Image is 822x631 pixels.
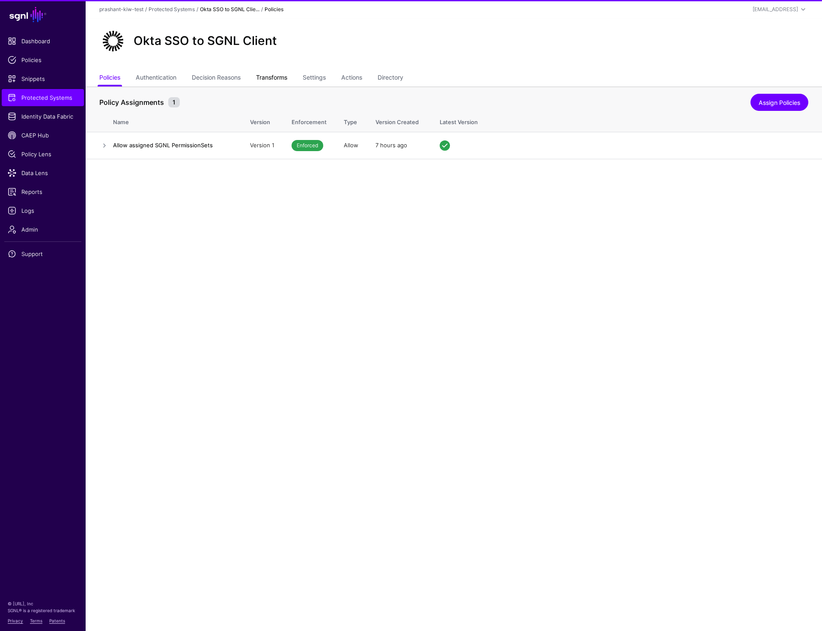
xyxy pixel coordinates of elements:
a: Logs [2,202,84,219]
strong: Okta SSO to SGNL Clie... [200,6,259,12]
td: Version 1 [241,132,283,159]
a: Policies [2,51,84,68]
span: Data Lens [8,169,78,177]
span: Protected Systems [8,93,78,102]
div: / [143,6,149,13]
a: Admin [2,221,84,238]
th: Version [241,110,283,132]
span: 7 hours ago [375,142,407,149]
span: Admin [8,225,78,234]
th: Type [335,110,367,132]
span: Policies [8,56,78,64]
img: svg+xml;base64,PHN2ZyB3aWR0aD0iNjQiIGhlaWdodD0iNjQiIHZpZXdCb3g9IjAgMCA2NCA2NCIgZmlsbD0ibm9uZSIgeG... [99,27,127,55]
span: Logs [8,206,78,215]
a: Patents [49,618,65,623]
a: Terms [30,618,42,623]
a: Snippets [2,70,84,87]
small: 1 [168,97,180,107]
a: Policy Lens [2,146,84,163]
a: Actions [341,70,362,86]
p: © [URL], Inc [8,600,78,607]
a: Identity Data Fabric [2,108,84,125]
th: Version Created [367,110,431,132]
th: Latest Version [431,110,822,132]
span: Policy Assignments [97,97,166,107]
a: SGNL [5,5,80,24]
span: Enforced [292,140,323,151]
td: Allow [335,132,367,159]
a: Protected Systems [149,6,195,12]
a: Settings [303,70,326,86]
p: SGNL® is a registered trademark [8,607,78,614]
div: / [195,6,200,13]
th: Name [113,110,241,132]
h2: Okta SSO to SGNL Client [134,34,277,48]
a: Privacy [8,618,23,623]
a: Transforms [256,70,287,86]
div: [EMAIL_ADDRESS] [753,6,798,13]
strong: Policies [265,6,283,12]
a: Protected Systems [2,89,84,106]
span: Policy Lens [8,150,78,158]
a: Assign Policies [751,94,808,111]
a: Policies [99,70,120,86]
a: Directory [378,70,403,86]
a: Reports [2,183,84,200]
a: prashant-kiw-test [99,6,143,12]
span: CAEP Hub [8,131,78,140]
span: Reports [8,188,78,196]
h4: Allow assigned SGNL PermissionSets [113,141,233,149]
a: Dashboard [2,33,84,50]
div: / [259,6,265,13]
span: Identity Data Fabric [8,112,78,121]
a: Authentication [136,70,176,86]
th: Enforcement [283,110,335,132]
span: Support [8,250,78,258]
a: Data Lens [2,164,84,182]
a: Decision Reasons [192,70,241,86]
a: CAEP Hub [2,127,84,144]
span: Dashboard [8,37,78,45]
span: Snippets [8,74,78,83]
